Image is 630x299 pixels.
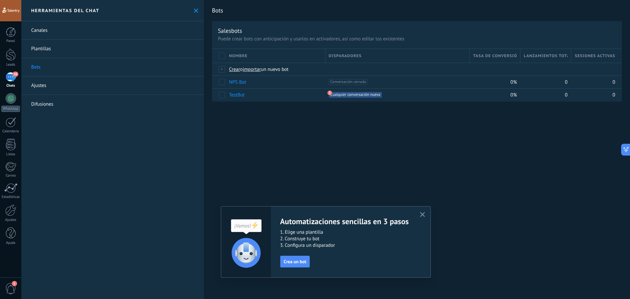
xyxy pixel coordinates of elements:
span: o [240,66,243,73]
span: 0 [613,92,615,98]
span: Lanzamientos totales [524,53,567,59]
span: 0 [565,79,567,85]
span: 0% [511,92,517,98]
a: TestBot [229,92,244,98]
span: Crea un bot [284,259,306,264]
span: Sesiones activas [575,53,615,59]
div: 0 [571,89,615,101]
div: Leads [1,63,20,67]
div: Bots [571,63,615,75]
div: Correo [1,174,20,178]
span: Disparadores [329,53,362,59]
div: Ayuda [1,241,20,245]
span: Crear [229,66,240,73]
div: WhatsApp [1,106,20,112]
span: Nombre [229,53,247,59]
span: un nuevo bot [261,66,288,73]
h2: Bots [212,4,622,17]
div: 0 [520,76,568,88]
span: 1 [12,281,17,286]
span: Conversación cerrada [329,79,368,85]
span: Tasa de conversión [473,53,517,59]
div: Bots [520,63,568,75]
h2: Automatizaciones sencillas en 3 pasos [280,216,412,226]
a: Canales [21,21,204,40]
div: Panel [1,39,20,43]
div: Salesbots [218,27,242,34]
a: NPS Bot [229,79,246,85]
div: Estadísticas [1,195,20,199]
div: 0 [571,76,615,88]
span: 16 [12,72,18,77]
div: Chats [1,84,20,88]
span: Cualquier conversación nueva [329,92,382,98]
a: Ajustes [21,76,204,95]
span: 1. Elige una plantilla [280,229,412,236]
a: Plantillas [21,40,204,58]
span: 0 [613,79,615,85]
div: 0% [470,76,517,88]
p: Puede crear bots con anticipación y usarlos en activadores, así como editar los existentes [218,36,616,42]
div: 0% [470,89,517,101]
span: 3. Configura un disparador [280,242,412,249]
a: Difusiones [21,95,204,113]
span: importar [243,66,261,73]
div: 0 [520,89,568,101]
span: 2. Construye tu bot [280,236,412,242]
a: Bots [21,58,204,76]
div: Listas [1,152,20,157]
h2: Herramientas del chat [31,8,99,13]
div: Calendario [1,129,20,134]
span: 0% [511,79,517,85]
div: Ajustes [1,218,20,222]
span: 0 [565,92,567,98]
button: Crea un bot [280,256,310,267]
